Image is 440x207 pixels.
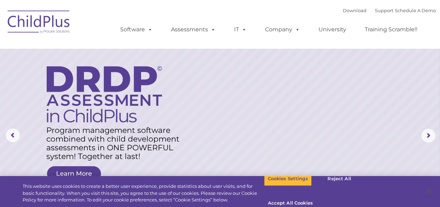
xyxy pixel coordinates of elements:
[258,23,307,37] a: Company
[97,74,126,80] span: Phone number
[395,8,436,13] a: Schedule A Demo
[318,172,361,186] button: Reject All
[47,166,101,181] a: Learn More
[375,8,394,13] a: Support
[47,66,162,122] img: DRDP Assessment in ChildPlus
[164,23,223,37] a: Assessments
[4,6,74,40] img: ChildPlus by Procare Solutions
[23,183,264,204] div: This website uses cookies to create a better user experience, provide statistics about user visit...
[227,23,254,37] a: IT
[312,23,354,37] a: University
[421,183,437,199] button: Close
[343,8,367,13] a: Download
[358,23,425,37] a: Training Scramble!!
[46,126,187,161] rs-layer: Program management software combined with child development assessments in ONE POWERFUL system! T...
[343,8,436,13] font: |
[97,46,118,51] span: Last name
[264,172,312,186] button: Cookies Settings
[114,23,160,37] a: Software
